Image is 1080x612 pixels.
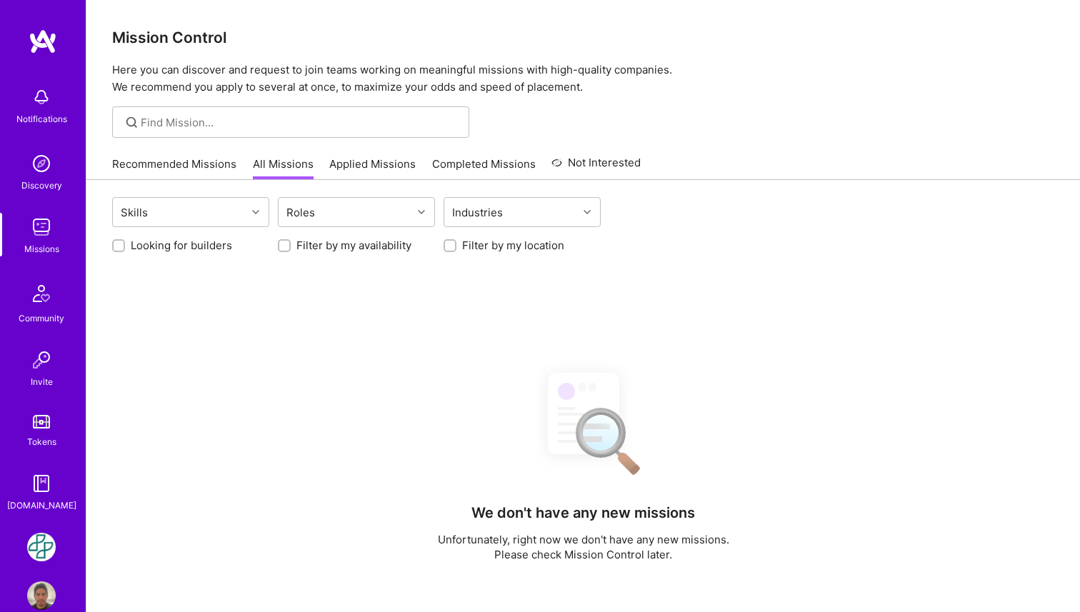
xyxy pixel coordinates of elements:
[329,156,416,180] a: Applied Missions
[27,533,56,561] img: Counter Health: Team for Counter Health
[253,156,314,180] a: All Missions
[27,213,56,241] img: teamwork
[27,469,56,498] img: guide book
[33,415,50,428] img: tokens
[117,202,151,223] div: Skills
[141,115,459,130] input: Find Mission...
[19,311,64,326] div: Community
[551,154,641,180] a: Not Interested
[21,178,62,193] div: Discovery
[124,114,140,131] i: icon SearchGrey
[584,209,591,216] i: icon Chevron
[27,83,56,111] img: bell
[449,202,506,223] div: Industries
[296,238,411,253] label: Filter by my availability
[24,241,59,256] div: Missions
[24,581,59,610] a: User Avatar
[112,156,236,180] a: Recommended Missions
[31,374,53,389] div: Invite
[283,202,319,223] div: Roles
[27,346,56,374] img: Invite
[523,360,644,485] img: No Results
[432,156,536,180] a: Completed Missions
[438,547,729,562] p: Please check Mission Control later.
[112,29,1054,46] h3: Mission Control
[131,238,232,253] label: Looking for builders
[16,111,67,126] div: Notifications
[29,29,57,54] img: logo
[27,434,56,449] div: Tokens
[112,61,1054,96] p: Here you can discover and request to join teams working on meaningful missions with high-quality ...
[27,149,56,178] img: discovery
[438,532,729,547] p: Unfortunately, right now we don't have any new missions.
[7,498,76,513] div: [DOMAIN_NAME]
[462,238,564,253] label: Filter by my location
[27,581,56,610] img: User Avatar
[418,209,425,216] i: icon Chevron
[24,533,59,561] a: Counter Health: Team for Counter Health
[252,209,259,216] i: icon Chevron
[24,276,59,311] img: Community
[471,504,695,521] h4: We don't have any new missions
